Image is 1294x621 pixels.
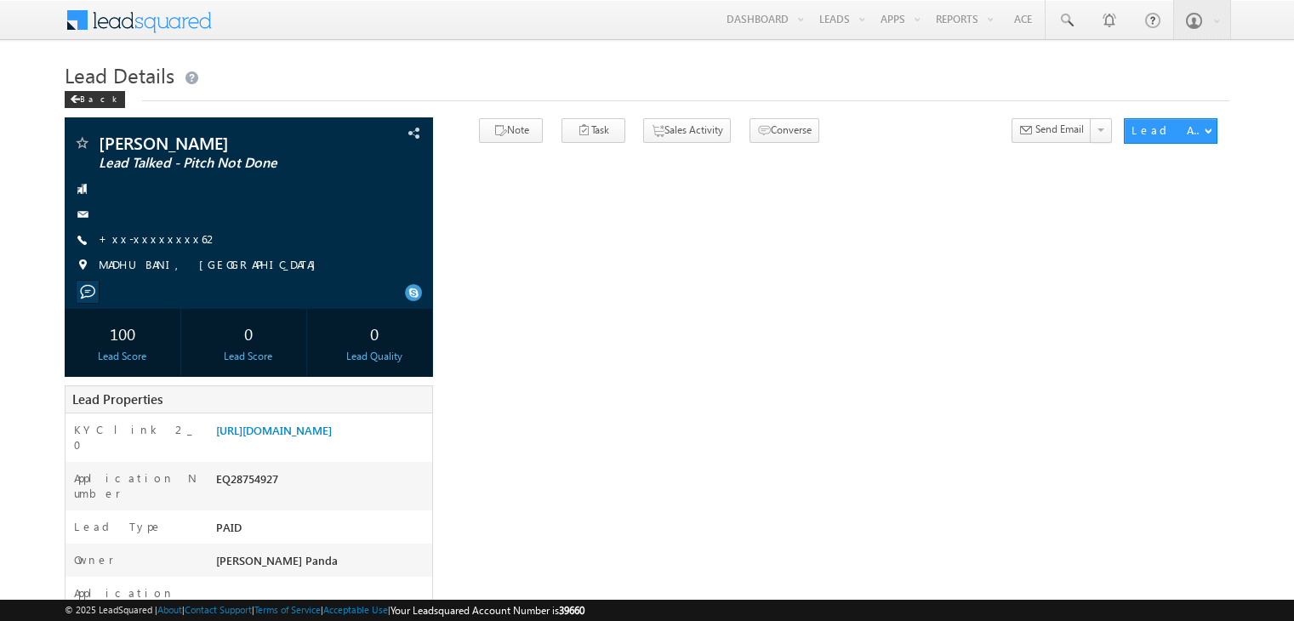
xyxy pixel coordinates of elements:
[69,349,176,364] div: Lead Score
[321,317,428,349] div: 0
[69,317,176,349] div: 100
[212,470,432,494] div: EQ28754927
[390,604,584,617] span: Your Leadsquared Account Number is
[157,604,182,615] a: About
[1132,122,1204,138] div: Lead Actions
[65,90,134,105] a: Back
[254,604,321,615] a: Terms of Service
[750,118,819,143] button: Converse
[74,470,198,501] label: Application Number
[323,604,388,615] a: Acceptable Use
[72,390,162,407] span: Lead Properties
[185,604,252,615] a: Contact Support
[74,552,114,567] label: Owner
[1012,118,1092,143] button: Send Email
[216,553,338,567] span: [PERSON_NAME] Panda
[99,231,219,246] a: +xx-xxxxxxxx62
[1035,122,1084,137] span: Send Email
[99,155,327,172] span: Lead Talked - Pitch Not Done
[99,134,327,151] span: [PERSON_NAME]
[65,91,125,108] div: Back
[212,519,432,543] div: PAID
[479,118,543,143] button: Note
[65,61,174,88] span: Lead Details
[195,349,302,364] div: Lead Score
[559,604,584,617] span: 39660
[643,118,731,143] button: Sales Activity
[195,317,302,349] div: 0
[74,422,198,453] label: KYC link 2_0
[216,423,332,437] a: [URL][DOMAIN_NAME]
[74,519,162,534] label: Lead Type
[1124,118,1217,144] button: Lead Actions
[561,118,625,143] button: Task
[321,349,428,364] div: Lead Quality
[99,257,324,274] span: MADHUBANI, [GEOGRAPHIC_DATA]
[65,602,584,618] span: © 2025 LeadSquared | | | | |
[74,585,198,616] label: Application Status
